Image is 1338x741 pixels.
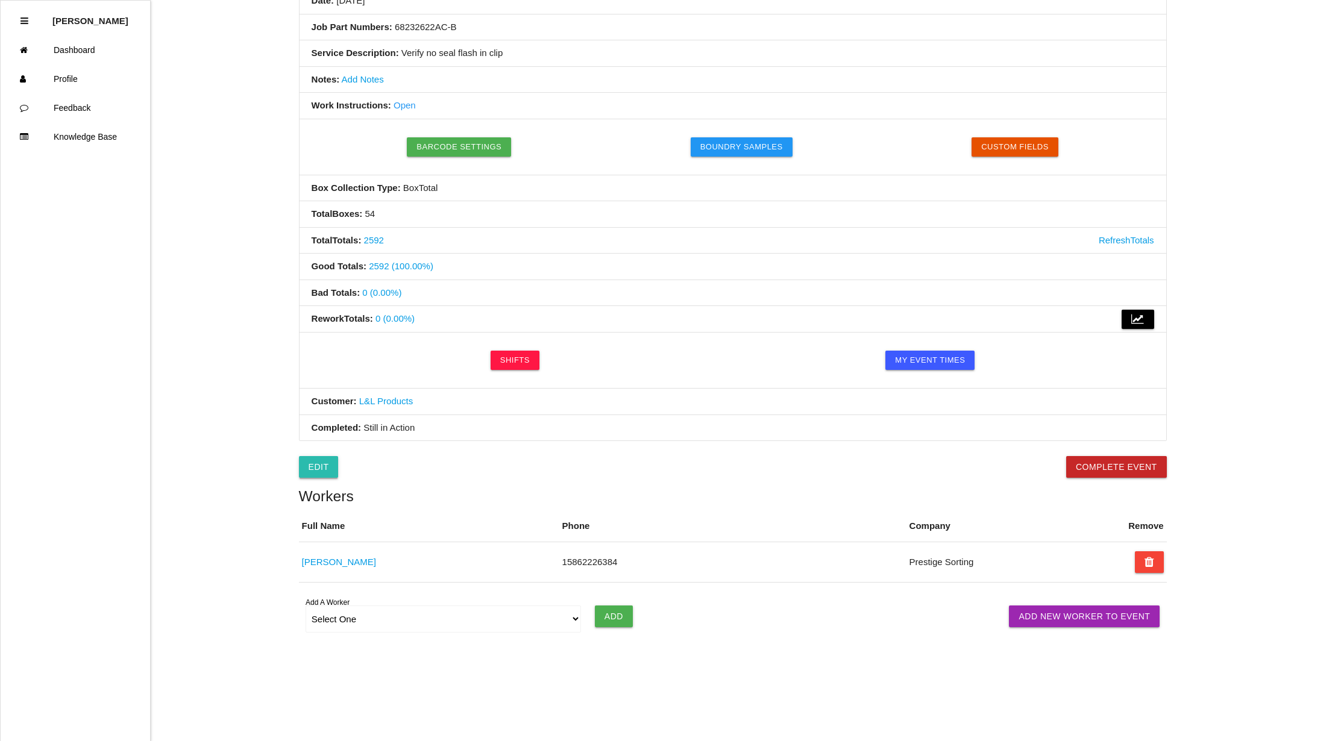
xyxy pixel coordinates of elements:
[312,261,366,271] b: Good Totals :
[369,261,433,271] a: 2592 (100.00%)
[394,100,416,110] a: Open
[1,93,150,122] a: Feedback
[312,235,362,245] b: Total Totals :
[1066,456,1167,478] button: Complete Event
[362,287,401,298] a: 0 (0.00%)
[375,313,415,324] a: 0 (0.00%)
[306,597,350,608] label: Add A Worker
[300,201,1166,228] li: 54
[299,510,559,542] th: Full Name
[1,122,150,151] a: Knowledge Base
[302,557,376,567] a: [PERSON_NAME]
[691,137,793,157] button: Boundry Samples
[1099,234,1154,248] a: Refresh Totals
[407,137,511,157] button: Barcode Settings
[300,175,1166,202] li: Box Total
[1125,510,1166,542] th: Remove
[312,183,401,193] b: Box Collection Type:
[312,22,392,32] b: Job Part Numbers:
[559,542,906,583] td: 15862226384
[342,74,384,84] a: Add Notes
[312,74,340,84] b: Notes:
[299,488,1167,504] h5: Workers
[312,313,373,324] b: Rework Totals :
[312,287,360,298] b: Bad Totals :
[312,100,391,110] b: Work Instructions:
[312,48,399,58] b: Service Description:
[20,7,28,36] div: Close
[52,7,128,26] p: Diana Harris
[906,510,1080,542] th: Company
[1,64,150,93] a: Profile
[885,351,975,370] a: My Event Times
[312,422,362,433] b: Completed:
[312,396,357,406] b: Customer:
[972,137,1058,157] button: Custom Fields
[1,36,150,64] a: Dashboard
[300,40,1166,67] li: Verify no seal flash in clip
[906,542,1080,583] td: Prestige Sorting
[359,396,413,406] a: L&L Products
[491,351,539,370] a: Shifts
[300,14,1166,41] li: 68232622AC-B
[559,510,906,542] th: Phone
[1009,605,1160,627] a: Add New Worker To Event
[299,456,339,478] a: Edit
[312,208,363,219] b: Total Boxes :
[364,235,384,245] a: 2592
[595,605,633,627] input: Add
[300,415,1166,441] li: Still in Action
